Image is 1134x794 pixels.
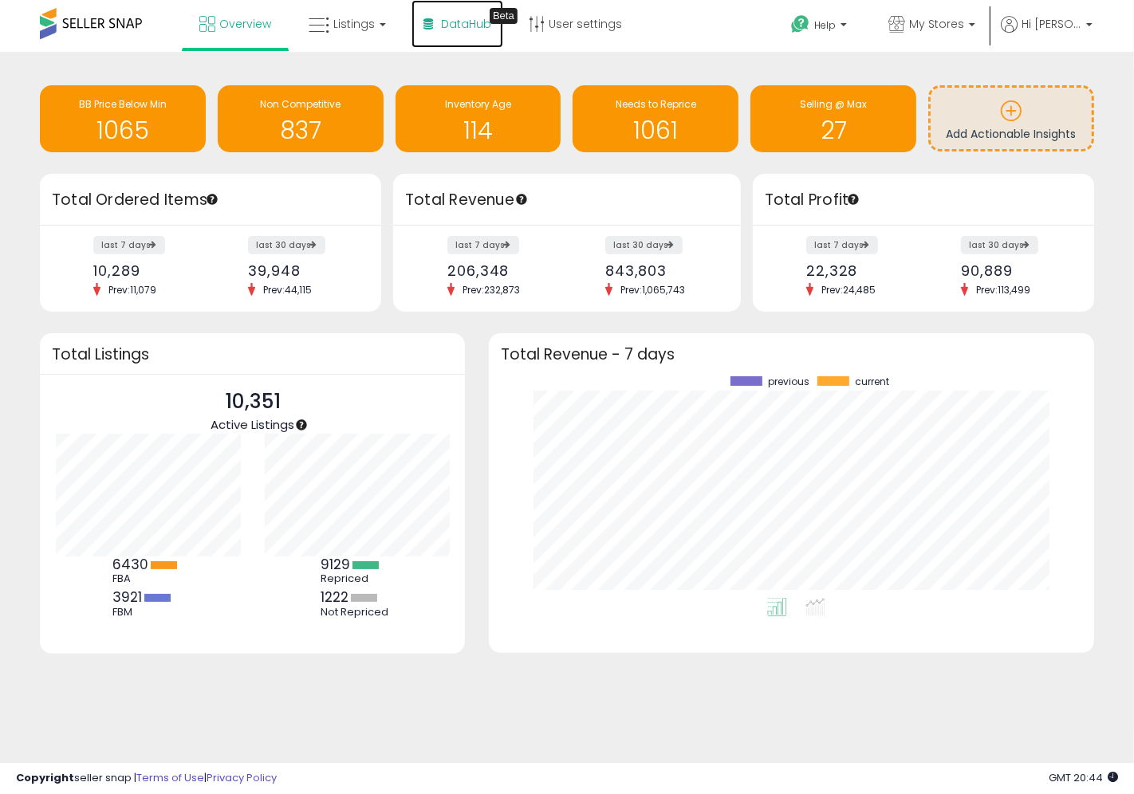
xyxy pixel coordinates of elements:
div: Tooltip anchor [490,8,518,24]
label: last 7 days [806,236,878,254]
span: Hi [PERSON_NAME] [1022,16,1081,32]
span: Inventory Age [445,97,511,111]
span: My Stores [909,16,964,32]
div: 10,289 [93,262,199,279]
span: Prev: 232,873 [455,283,528,297]
div: Tooltip anchor [846,192,860,206]
span: Active Listings [211,416,294,433]
span: Overview [219,16,271,32]
h3: Total Listings [52,348,453,360]
div: 39,948 [248,262,353,279]
span: Listings [333,16,375,32]
i: Get Help [790,14,810,34]
label: last 7 days [447,236,519,254]
b: 1222 [321,588,348,607]
a: BB Price Below Min 1065 [40,85,206,152]
div: Tooltip anchor [294,418,309,432]
span: Prev: 113,499 [968,283,1038,297]
label: last 30 days [605,236,683,254]
h1: 114 [404,117,553,143]
h3: Total Ordered Items [52,189,369,211]
div: Tooltip anchor [205,192,219,206]
span: Add Actionable Insights [947,126,1077,142]
span: Non Competitive [260,97,341,111]
div: Tooltip anchor [514,192,529,206]
div: Not Repriced [321,606,392,619]
h3: Total Revenue - 7 days [501,348,1082,360]
div: 90,889 [961,262,1066,279]
h1: 837 [226,117,376,143]
span: Selling @ Max [800,97,867,111]
p: 10,351 [211,387,294,417]
span: DataHub [441,16,491,32]
b: 9129 [321,555,350,574]
span: Help [814,18,836,32]
div: 22,328 [806,262,912,279]
a: Needs to Reprice 1061 [573,85,738,152]
span: Prev: 11,079 [100,283,164,297]
span: previous [768,376,809,387]
span: BB Price Below Min [79,97,167,111]
h3: Total Profit [765,189,1082,211]
label: last 30 days [961,236,1038,254]
a: Selling @ Max 27 [750,85,916,152]
span: Prev: 44,115 [255,283,320,297]
div: FBA [112,572,184,585]
span: Needs to Reprice [616,97,696,111]
h1: 1061 [581,117,730,143]
a: Non Competitive 837 [218,85,384,152]
div: 206,348 [447,262,555,279]
a: Add Actionable Insights [931,88,1092,149]
span: current [855,376,889,387]
h1: 27 [758,117,908,143]
div: Repriced [321,572,392,585]
a: Help [778,2,863,52]
a: Hi [PERSON_NAME] [1001,16,1093,52]
label: last 7 days [93,236,165,254]
b: 6430 [112,555,148,574]
a: Inventory Age 114 [396,85,561,152]
div: 843,803 [605,262,713,279]
label: last 30 days [248,236,325,254]
span: Prev: 1,065,743 [612,283,693,297]
span: Prev: 24,485 [813,283,884,297]
b: 3921 [112,588,142,607]
h1: 1065 [48,117,198,143]
div: FBM [112,606,184,619]
h3: Total Revenue [405,189,729,211]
